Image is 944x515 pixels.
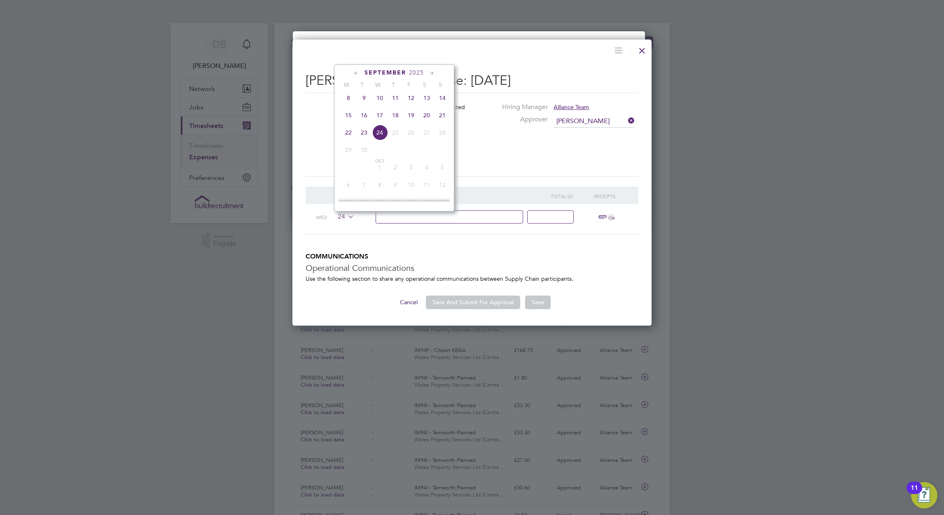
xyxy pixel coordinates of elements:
span: 21 [435,107,450,123]
span: 13 [341,194,356,210]
span: 11 [419,177,435,193]
h2: [PERSON_NAME] Expense: [DATE] [306,72,638,89]
div: 11 [911,488,918,499]
span: M [339,81,354,89]
span: 5 [435,159,450,175]
span: 1 [372,159,388,175]
span: 10 [372,90,388,106]
label: Worker [329,115,375,124]
span: T [386,81,401,89]
span: 13 [419,90,435,106]
span: 19 [403,107,419,123]
span: T [354,81,370,89]
span: 15 [341,107,356,123]
span: 23 [356,125,372,140]
span: 4 [419,159,435,175]
button: Cancel [393,296,424,309]
h3: Operational Communications [306,263,638,273]
span: 15 [372,194,388,210]
span: September [365,69,406,76]
span: Wed [316,214,327,220]
span: 2 [388,159,403,175]
span: 3 [403,159,419,175]
span: 22 [341,125,356,140]
span: 29 [341,142,356,158]
span: 12 [435,177,450,193]
label: Position [329,154,375,162]
span: 10 [403,177,419,193]
span: 24 [372,125,388,140]
span: 8 [372,177,388,193]
label: Approver [479,115,548,124]
span: 26 [403,125,419,140]
span: 8 [341,90,356,106]
label: Hiring Manager [479,103,548,112]
button: Open Resource Center, 11 new notifications [911,482,937,508]
label: Site [329,141,375,149]
span: 14 [435,90,450,106]
label: Vendor [329,128,375,137]
span: 16 [356,107,372,123]
span: S [432,81,448,89]
span: 17 [403,194,419,210]
i: ï¼‹ [608,214,614,220]
span: Oct [372,159,388,163]
span: 25 [388,125,403,140]
span: 6 [341,177,356,193]
span: 27 [419,125,435,140]
span: S [417,81,432,89]
span: 9 [356,90,372,106]
h5: COMMUNICATIONS [306,252,638,261]
span: 2025 [409,69,424,76]
button: Save And Submit For Approval [426,296,520,309]
span: 30 [356,142,372,158]
span: 28 [435,125,450,140]
span: 18 [419,194,435,210]
button: Save [525,296,551,309]
span: 24 [335,212,354,221]
span: 9 [388,177,403,193]
span: Alliance Team [554,103,589,111]
div: Total (£) [529,186,579,205]
div: Receipts [579,186,630,205]
span: 18 [388,107,403,123]
span: 7 [356,177,372,193]
input: Search for... [554,115,635,128]
span: 11 [388,90,403,106]
span: 17 [372,107,388,123]
span: F [401,81,417,89]
span: W [370,81,386,89]
label: Client Config [329,103,375,112]
span: 20 [419,107,435,123]
span: 16 [388,194,403,210]
span: 12 [403,90,419,106]
span: 19 [435,194,450,210]
p: Use the following section to share any operational communications between Supply Chain participants. [306,275,638,282]
span: 14 [356,194,372,210]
